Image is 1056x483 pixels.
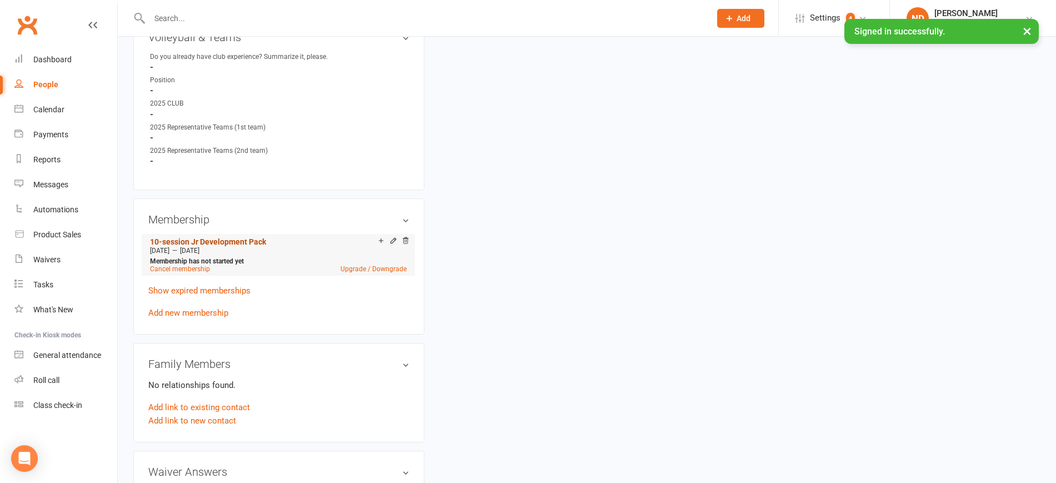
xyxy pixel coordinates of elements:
a: Messages [14,172,117,197]
button: Add [717,9,764,28]
div: Dashboard [33,55,72,64]
a: Show expired memberships [148,286,251,296]
a: Class kiosk mode [14,393,117,418]
span: [DATE] [180,247,199,255]
a: Product Sales [14,222,117,247]
div: General attendance [33,351,101,360]
strong: - [150,109,409,119]
h3: Membership [148,213,409,226]
a: Dashboard [14,47,117,72]
a: 10-session Jr Development Pack [150,237,266,246]
div: Payments [33,130,68,139]
a: Roll call [14,368,117,393]
div: Roll call [33,376,59,385]
div: Product Sales [33,230,81,239]
a: Cancel membership [150,265,210,273]
button: × [1017,19,1037,43]
div: — [147,246,409,255]
span: 4 [846,13,855,24]
a: Add link to new contact [148,414,236,427]
div: Automations [33,205,78,214]
div: Waivers [33,255,61,264]
a: Reports [14,147,117,172]
a: Clubworx [13,11,41,39]
div: ProVolley Pty Ltd [934,18,998,28]
a: Automations [14,197,117,222]
div: 2025 CLUB [150,98,242,109]
a: Upgrade / Downgrade [341,265,407,273]
strong: - [150,62,409,72]
div: Reports [33,155,61,164]
a: Calendar [14,97,117,122]
strong: - [150,133,409,143]
a: Tasks [14,272,117,297]
span: Settings [810,6,840,31]
strong: - [150,86,409,96]
div: Messages [33,180,68,189]
span: Add [737,14,750,23]
div: Class check-in [33,401,82,410]
div: Do you already have club experience? Summarize it, please. [150,52,328,62]
h3: Waiver Answers [148,466,409,478]
div: Position [150,75,242,86]
input: Search... [146,11,703,26]
div: People [33,80,58,89]
div: 2025 Representative Teams (2nd team) [150,146,268,156]
a: General attendance kiosk mode [14,343,117,368]
h3: Family Members [148,358,409,370]
div: Calendar [33,105,64,114]
a: Add new membership [148,308,228,318]
div: 2025 Representative Teams (1st team) [150,122,266,133]
a: Payments [14,122,117,147]
span: Signed in successfully. [854,26,945,37]
a: Add link to existing contact [148,401,250,414]
div: Open Intercom Messenger [11,445,38,472]
span: [DATE] [150,247,169,255]
a: People [14,72,117,97]
div: ND [907,7,929,29]
div: Tasks [33,280,53,289]
p: No relationships found. [148,379,409,392]
div: What's New [33,305,73,314]
strong: Membership has not started yet [150,257,244,265]
a: Waivers [14,247,117,272]
a: What's New [14,297,117,322]
strong: - [150,156,409,166]
div: [PERSON_NAME] [934,8,998,18]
